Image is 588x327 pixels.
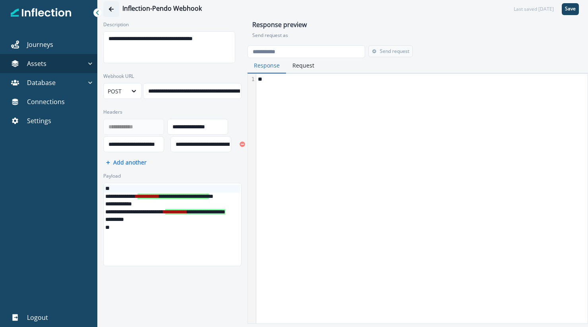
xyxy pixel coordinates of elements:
div: Last saved [DATE] [514,6,554,13]
p: Settings [27,116,51,126]
p: Send request as [252,32,583,39]
label: Payload [103,172,237,180]
p: Journeys [27,40,53,49]
p: Save [565,6,576,12]
button: Request [286,58,321,74]
p: Logout [27,313,48,322]
label: Headers [103,108,237,116]
button: Send request [368,45,413,57]
button: Response [248,58,286,74]
div: Inflection-Pendo Webhook [122,5,202,14]
p: Add another [113,159,147,166]
p: Send request [380,48,409,54]
button: Add another [106,159,147,166]
button: Go back [103,1,119,17]
p: Connections [27,97,65,106]
div: POST [108,87,123,95]
button: Save [562,3,579,15]
label: Webhook URL [103,73,237,80]
p: Assets [27,59,46,68]
label: Description [103,21,237,28]
h1: Response preview [252,21,583,32]
button: Remove [236,138,249,150]
div: 1 [248,75,256,83]
img: Inflection [11,7,72,18]
p: Database [27,78,56,87]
